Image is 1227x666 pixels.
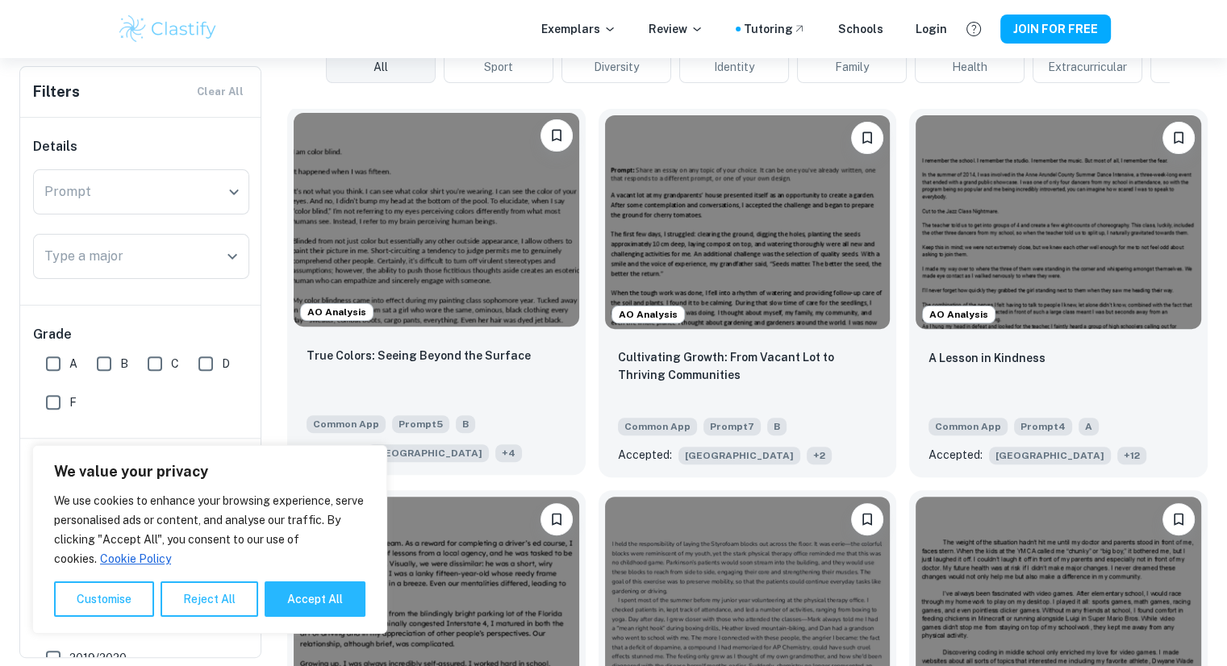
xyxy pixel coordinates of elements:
h6: Filters [33,81,80,103]
span: AO Analysis [301,305,373,319]
a: AO AnalysisPlease log in to bookmark exemplarsCultivating Growth: From Vacant Lot to Thriving Com... [599,109,897,477]
span: Prompt 4 [1014,418,1072,435]
button: Please log in to bookmark exemplars [1162,503,1195,535]
span: [GEOGRAPHIC_DATA] [678,447,800,464]
span: Prompt 5 [392,415,449,433]
button: Open [221,245,244,268]
span: Sport [484,58,513,76]
span: AO Analysis [923,307,995,322]
p: True Colors: Seeing Beyond the Surface [307,347,531,364]
img: undefined Common App example thumbnail: Cultivating Growth: From Vacant Lot to T [605,115,891,329]
button: Please log in to bookmark exemplars [540,119,573,152]
a: AO AnalysisPlease log in to bookmark exemplarsTrue Colors: Seeing Beyond the SurfaceCommon AppPro... [287,109,586,477]
span: C [171,355,179,373]
span: [GEOGRAPHIC_DATA] [367,444,489,462]
a: AO AnalysisPlease log in to bookmark exemplarsA Lesson in KindnessCommon AppPrompt4AAccepted:[GEO... [909,109,1208,477]
button: Please log in to bookmark exemplars [1162,122,1195,154]
span: AO Analysis [612,307,684,322]
button: Customise [54,581,154,617]
a: Login [916,20,947,38]
a: Cookie Policy [99,552,172,566]
p: A Lesson in Kindness [929,349,1045,367]
span: D [222,355,230,373]
span: A [1079,418,1099,435]
span: [GEOGRAPHIC_DATA] [989,447,1111,464]
p: Cultivating Growth: From Vacant Lot to Thriving Communities [618,348,878,384]
button: JOIN FOR FREE [1000,15,1111,44]
a: Schools [838,20,883,38]
span: Common App [618,418,697,435]
img: undefined Common App example thumbnail: True Colors: Seeing Beyond the Surface [294,113,579,327]
span: Common App [307,415,386,433]
span: A [69,355,77,373]
span: F [69,393,77,411]
span: Identity [714,58,754,76]
button: Accept All [265,581,365,617]
span: All [374,58,388,76]
img: undefined Common App example thumbnail: A Lesson in Kindness [916,115,1201,329]
span: Extracurricular [1048,58,1127,76]
button: Reject All [161,581,258,617]
button: Please log in to bookmark exemplars [851,122,883,154]
button: Please log in to bookmark exemplars [540,503,573,535]
p: Exemplars [541,20,616,38]
a: Tutoring [744,20,806,38]
p: We value your privacy [54,462,365,481]
p: Review [649,20,703,38]
p: Accepted: [929,446,983,464]
span: Diversity [594,58,639,76]
span: Family [835,58,869,76]
span: Health [952,58,987,76]
span: Prompt 7 [703,418,761,435]
span: + 12 [1117,447,1146,464]
h6: Grade [33,325,249,344]
span: + 4 [495,444,522,462]
div: We value your privacy [32,445,387,634]
p: Accepted: [307,443,361,461]
img: Clastify logo [117,13,219,45]
p: Accepted: [618,446,672,464]
p: We use cookies to enhance your browsing experience, serve personalised ads or content, and analys... [54,491,365,568]
span: B [120,355,128,373]
h6: Details [33,137,249,156]
button: Please log in to bookmark exemplars [851,503,883,535]
span: + 2 [807,447,832,464]
button: Help and Feedback [960,15,987,43]
span: B [456,415,475,433]
span: B [767,418,787,435]
span: Common App [929,418,1008,435]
